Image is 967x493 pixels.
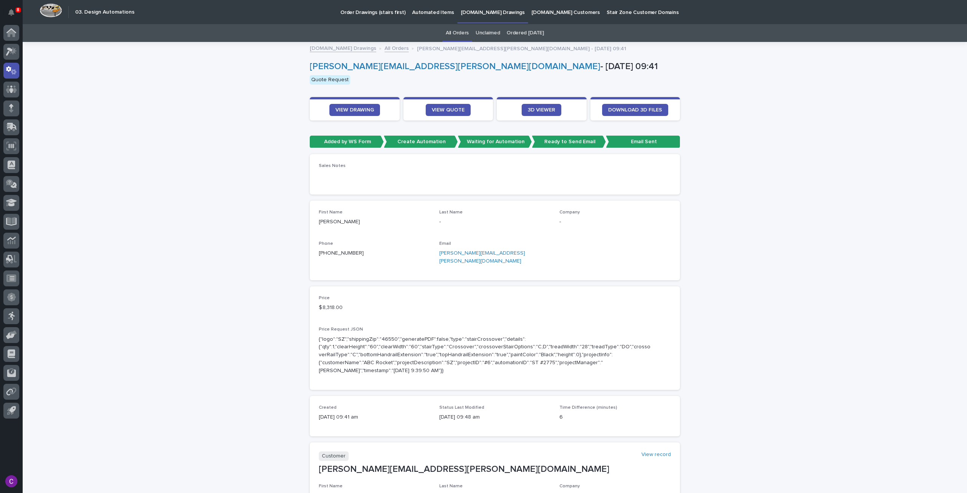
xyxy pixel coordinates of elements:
[439,405,484,410] span: Status Last Modified
[439,241,451,246] span: Email
[75,9,134,15] h2: 03. Design Automations
[319,304,430,312] p: $ 8,318.00
[507,24,544,42] a: Ordered [DATE]
[439,250,525,264] a: [PERSON_NAME][EMAIL_ADDRESS][PERSON_NAME][DOMAIN_NAME]
[439,210,463,215] span: Last Name
[310,62,600,71] a: [PERSON_NAME][EMAIL_ADDRESS][PERSON_NAME][DOMAIN_NAME]
[319,296,330,300] span: Price
[319,327,363,332] span: Price Request JSON
[319,451,349,461] p: Customer
[310,43,376,52] a: [DOMAIN_NAME] Drawings
[446,24,469,42] a: All Orders
[528,107,555,113] span: 3D VIEWER
[335,107,374,113] span: VIEW DRAWING
[319,218,430,226] p: [PERSON_NAME]
[319,413,430,421] p: [DATE] 09:41 am
[385,43,409,52] a: All Orders
[3,473,19,489] button: users-avatar
[310,61,677,72] p: - [DATE] 09:41
[319,484,343,488] span: First Name
[522,104,561,116] a: 3D VIEWER
[559,484,580,488] span: Company
[319,210,343,215] span: First Name
[532,136,606,148] p: Ready to Send Email
[426,104,471,116] a: VIEW QUOTE
[40,3,62,17] img: Workspace Logo
[319,250,364,256] a: [PHONE_NUMBER]
[606,136,680,148] p: Email Sent
[439,413,551,421] p: [DATE] 09:48 am
[310,136,384,148] p: Added by WS Form
[417,44,626,52] p: [PERSON_NAME][EMAIL_ADDRESS][PERSON_NAME][DOMAIN_NAME] - [DATE] 09:41
[432,107,465,113] span: VIEW QUOTE
[384,136,458,148] p: Create Automation
[9,9,19,21] div: Notifications8
[319,464,671,475] p: [PERSON_NAME][EMAIL_ADDRESS][PERSON_NAME][DOMAIN_NAME]
[319,405,337,410] span: Created
[439,218,551,226] p: -
[439,484,463,488] span: Last Name
[559,218,671,226] p: -
[608,107,662,113] span: DOWNLOAD 3D FILES
[329,104,380,116] a: VIEW DRAWING
[476,24,500,42] a: Unclaimed
[602,104,668,116] a: DOWNLOAD 3D FILES
[559,210,580,215] span: Company
[319,335,653,375] p: {"logo":"SZ","shippingZip":"46550","generatePDF":false,"type":"stairCrossover","details":{"qty":1...
[559,413,671,421] p: 6
[310,75,350,85] div: Quote Request
[17,7,19,12] p: 8
[641,451,671,458] a: View record
[458,136,532,148] p: Waiting for Automation
[319,241,333,246] span: Phone
[319,164,346,168] span: Sales Notes
[3,5,19,20] button: Notifications
[559,405,617,410] span: Time Difference (minutes)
